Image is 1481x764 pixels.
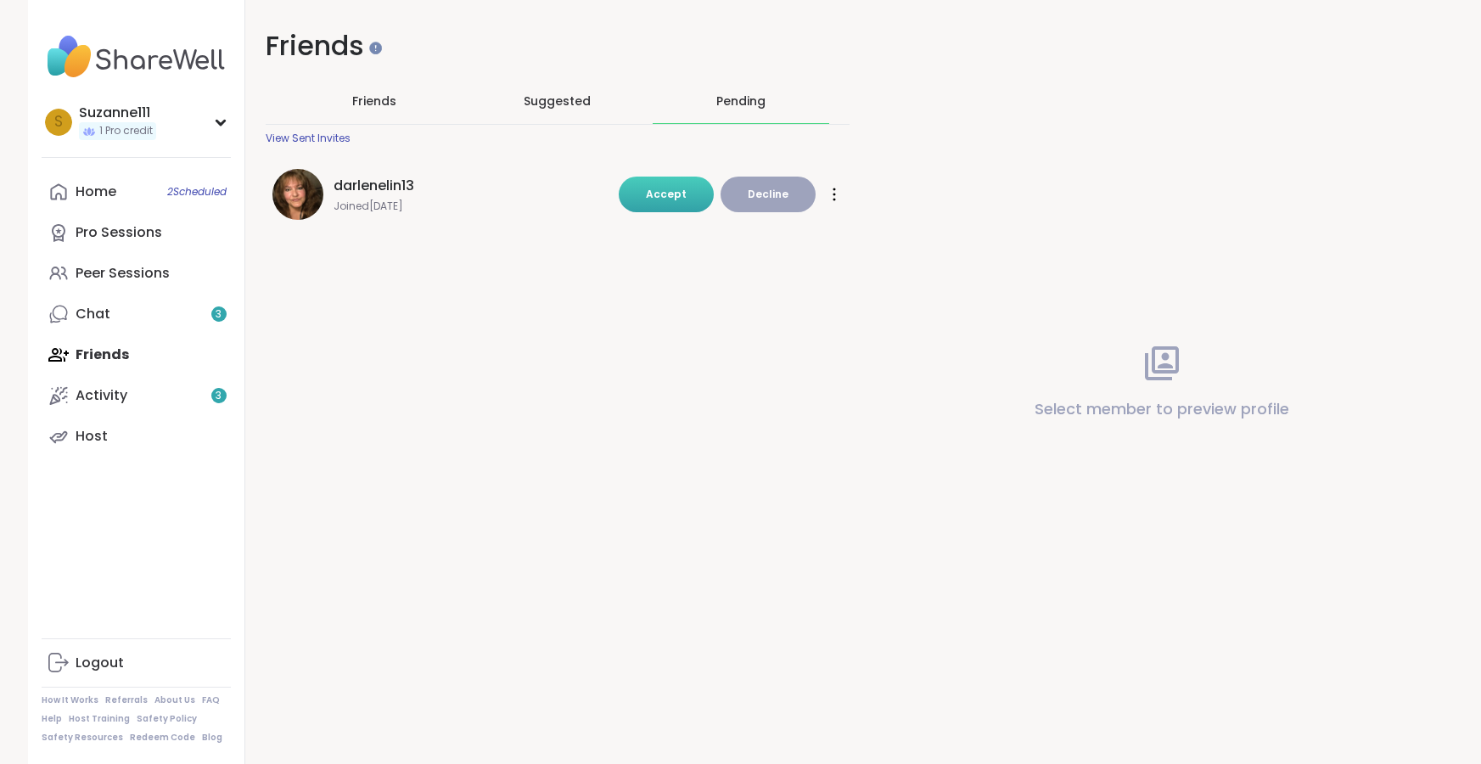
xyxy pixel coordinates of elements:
[105,694,148,706] a: Referrals
[42,416,231,457] a: Host
[99,124,153,138] span: 1 Pro credit
[42,643,231,683] a: Logout
[76,386,127,405] div: Activity
[42,694,98,706] a: How It Works
[76,305,110,323] div: Chat
[76,654,124,672] div: Logout
[42,732,123,744] a: Safety Resources
[42,171,231,212] a: Home2Scheduled
[137,713,197,725] a: Safety Policy
[334,176,414,196] span: darlenelin13
[716,93,766,110] div: Pending
[76,264,170,283] div: Peer Sessions
[334,199,609,213] span: Joined [DATE]
[266,132,351,145] div: View Sent Invites
[216,389,222,403] span: 3
[42,375,231,416] a: Activity3
[76,223,162,242] div: Pro Sessions
[130,732,195,744] a: Redeem Code
[1035,397,1289,421] p: Select member to preview profile
[42,294,231,334] a: Chat3
[266,27,850,65] h1: Friends
[352,93,396,110] span: Friends
[524,93,591,110] span: Suggested
[42,212,231,253] a: Pro Sessions
[76,183,116,201] div: Home
[42,713,62,725] a: Help
[748,187,788,202] span: Decline
[42,253,231,294] a: Peer Sessions
[272,169,323,220] img: darlenelin13
[154,694,195,706] a: About Us
[167,185,227,199] span: 2 Scheduled
[202,732,222,744] a: Blog
[721,177,816,212] button: Decline
[79,104,156,122] div: Suzanne111
[54,111,63,133] span: S
[619,177,714,212] button: Accept
[76,427,108,446] div: Host
[216,307,222,322] span: 3
[646,187,687,201] span: Accept
[42,27,231,87] img: ShareWell Nav Logo
[369,42,382,54] iframe: Spotlight
[69,713,130,725] a: Host Training
[202,694,220,706] a: FAQ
